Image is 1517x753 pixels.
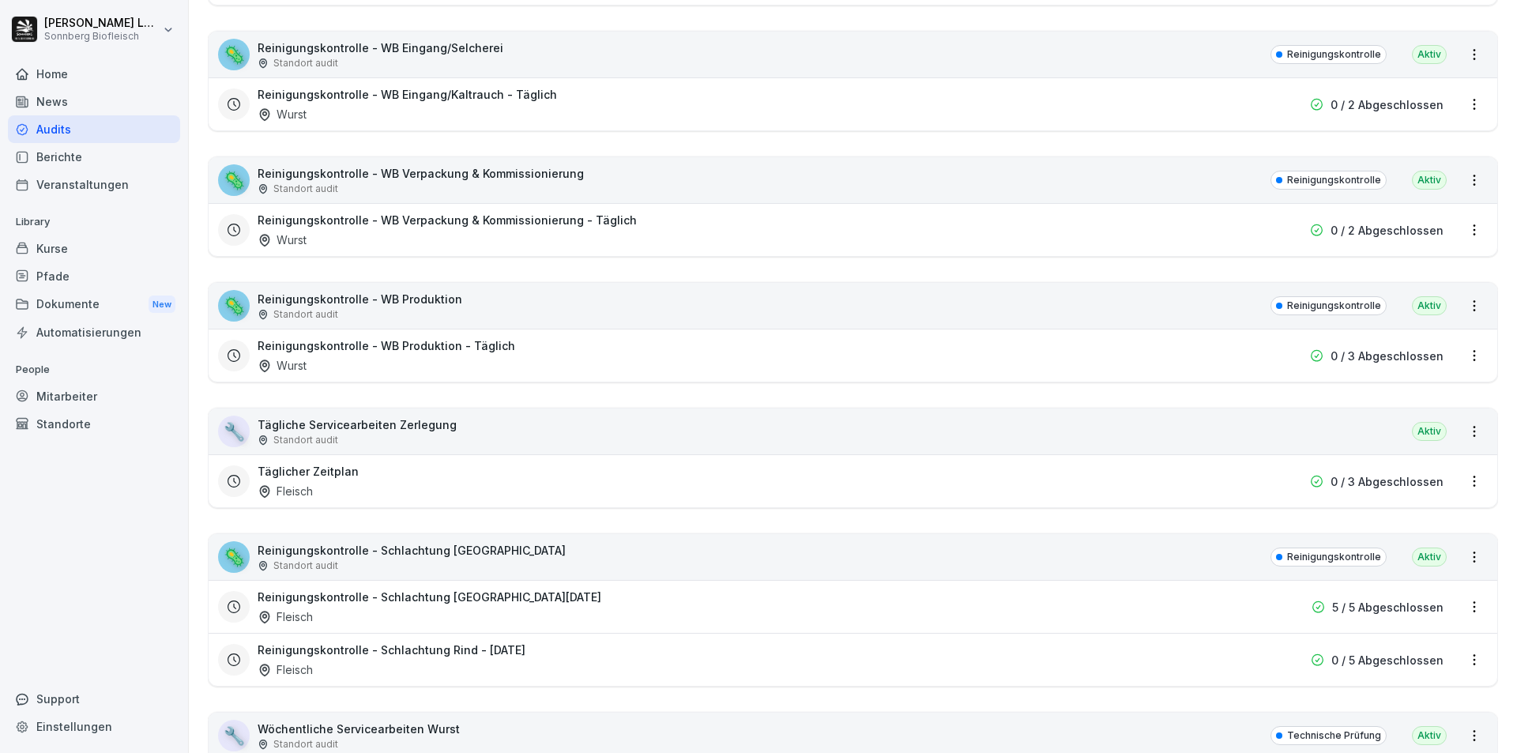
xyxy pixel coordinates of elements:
[1287,729,1381,743] p: Technische Prüfung
[1287,47,1381,62] p: Reinigungskontrolle
[8,410,180,438] a: Standorte
[258,212,637,228] h3: Reinigungskontrolle - WB Verpackung & Kommissionierung - Täglich
[258,357,307,374] div: Wurst
[258,661,313,678] div: Fleisch
[1331,348,1444,364] p: 0 / 3 Abgeschlossen
[1412,422,1447,441] div: Aktiv
[8,290,180,319] a: DokumenteNew
[258,542,566,559] p: Reinigungskontrolle - Schlachtung [GEOGRAPHIC_DATA]
[1331,652,1444,668] p: 0 / 5 Abgeschlossen
[258,608,313,625] div: Fleisch
[258,86,557,103] h3: Reinigungskontrolle - WB Eingang/Kaltrauch - Täglich
[8,290,180,319] div: Dokumente
[1331,473,1444,490] p: 0 / 3 Abgeschlossen
[44,31,160,42] p: Sonnberg Biofleisch
[258,165,584,182] p: Reinigungskontrolle - WB Verpackung & Kommissionierung
[8,318,180,346] a: Automatisierungen
[8,235,180,262] a: Kurse
[273,559,338,573] p: Standort audit
[1287,550,1381,564] p: Reinigungskontrolle
[273,182,338,196] p: Standort audit
[258,463,359,480] h3: Täglicher Zeitplan
[273,307,338,322] p: Standort audit
[44,17,160,30] p: [PERSON_NAME] Lumetsberger
[273,56,338,70] p: Standort audit
[1331,96,1444,113] p: 0 / 2 Abgeschlossen
[8,209,180,235] p: Library
[258,106,307,122] div: Wurst
[1412,171,1447,190] div: Aktiv
[218,416,250,447] div: 🔧
[258,232,307,248] div: Wurst
[1287,173,1381,187] p: Reinigungskontrolle
[1331,222,1444,239] p: 0 / 2 Abgeschlossen
[8,115,180,143] a: Audits
[218,39,250,70] div: 🦠
[218,720,250,751] div: 🔧
[8,88,180,115] a: News
[8,171,180,198] a: Veranstaltungen
[1287,299,1381,313] p: Reinigungskontrolle
[218,290,250,322] div: 🦠
[8,713,180,740] a: Einstellungen
[1412,296,1447,315] div: Aktiv
[258,589,601,605] h3: Reinigungskontrolle - Schlachtung [GEOGRAPHIC_DATA][DATE]
[258,40,503,56] p: Reinigungskontrolle - WB Eingang/Selcherei
[8,685,180,713] div: Support
[273,433,338,447] p: Standort audit
[258,721,460,737] p: Wöchentliche Servicearbeiten Wurst
[1412,548,1447,567] div: Aktiv
[8,143,180,171] a: Berichte
[258,337,515,354] h3: Reinigungskontrolle - WB Produktion - Täglich
[273,737,338,751] p: Standort audit
[218,541,250,573] div: 🦠
[1332,599,1444,616] p: 5 / 5 Abgeschlossen
[1412,45,1447,64] div: Aktiv
[8,382,180,410] a: Mitarbeiter
[8,60,180,88] a: Home
[1412,726,1447,745] div: Aktiv
[8,357,180,382] p: People
[149,296,175,314] div: New
[258,483,313,499] div: Fleisch
[258,416,457,433] p: Tägliche Servicearbeiten Zerlegung
[218,164,250,196] div: 🦠
[258,642,525,658] h3: Reinigungskontrolle - Schlachtung Rind - [DATE]
[8,262,180,290] a: Pfade
[258,291,462,307] p: Reinigungskontrolle - WB Produktion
